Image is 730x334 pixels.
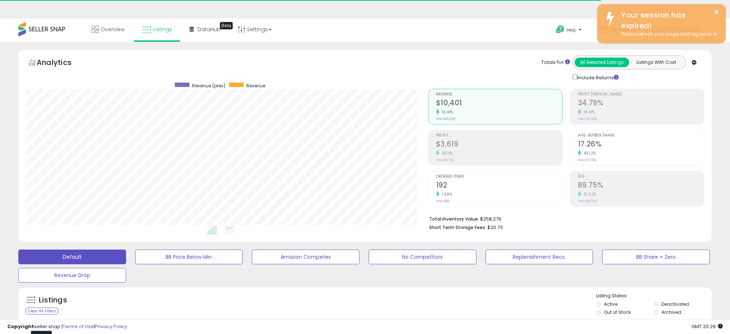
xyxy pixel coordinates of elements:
div: seller snap | | [7,323,127,330]
small: 12.41% [439,109,453,115]
label: Deactivated [661,301,689,307]
b: Short Term Storage Fees: [429,224,486,230]
h5: Analytics [37,57,86,69]
button: BB Price Below Min [135,250,243,264]
div: Please refresh your page and log back in [616,31,720,38]
span: Revenue (prev) [192,83,225,89]
h2: 34.79% [578,99,704,109]
span: Listings [153,26,172,33]
strong: Copyright [7,323,34,330]
div: Your session has expired! [616,10,720,31]
h2: 192 [436,181,562,191]
span: Revenue [246,83,265,89]
span: DataHub [198,26,221,33]
h2: 89.75% [578,181,704,191]
a: My Stores [595,18,646,42]
li: $258,279 [429,214,699,223]
small: Prev: $2,719 [436,158,454,162]
button: BB Share = Zero [602,250,710,264]
span: Profit [436,134,562,138]
small: 1.59% [439,192,453,197]
span: 2025-09-17 20:29 GMT [692,323,723,330]
span: $20.73 [487,224,503,231]
small: Prev: 29.38% [578,117,597,121]
button: Revenue Drop [18,268,126,283]
label: Archived [661,309,681,315]
h2: 17.26% [578,140,704,150]
small: Prev: 68.50% [578,199,597,203]
p: Listing States: [596,293,711,299]
span: Help [567,27,576,33]
small: Prev: $9,253 [436,117,456,121]
b: Total Inventory Value: [429,216,479,222]
small: Prev: 189 [436,199,450,203]
a: Terms of Use [63,323,94,330]
small: 31.02% [581,192,597,197]
small: 33.11% [439,150,453,156]
span: ROI [578,175,704,179]
span: Revenue [436,92,562,97]
span: Avg. Buybox Share [578,134,704,138]
div: Include Returns [567,73,627,81]
a: Privacy Policy [95,323,127,330]
button: All Selected Listings [575,58,629,67]
a: DataHub [184,18,226,40]
button: Listings With Cost [629,58,683,67]
a: Settings [232,18,277,40]
label: Active [604,301,617,307]
small: 18.41% [581,109,595,115]
label: Out of Stock [604,309,631,315]
a: Help [550,19,589,42]
span: Ordered Items [436,175,562,179]
div: Clear All Filters [26,308,58,315]
div: Totals For [541,59,570,66]
div: Tooltip anchor [220,22,233,29]
span: Profit [PERSON_NAME] [578,92,704,97]
a: Overview [86,18,130,40]
a: Listings [136,18,178,40]
h2: $3,619 [436,140,562,150]
h2: $10,401 [436,99,562,109]
i: Get Help [556,25,565,34]
button: Replenishment Recs. [486,250,593,264]
button: Default [18,250,126,264]
span: Overview [101,26,125,33]
button: No Competitors [369,250,476,264]
small: 43.12% [581,150,596,156]
button: Amazon Competes [252,250,360,264]
h5: Listings [39,295,67,305]
small: Prev: 12.06% [578,158,596,162]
